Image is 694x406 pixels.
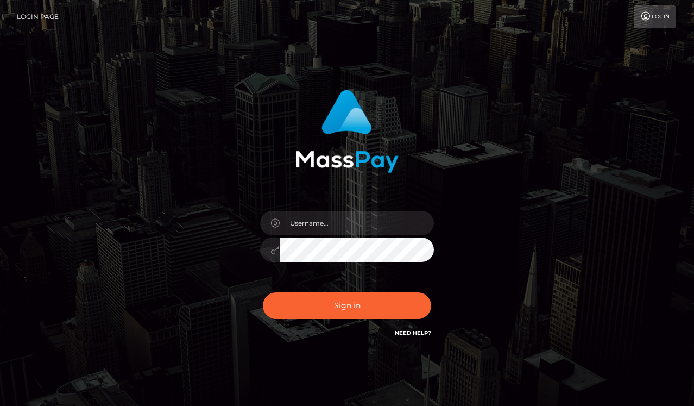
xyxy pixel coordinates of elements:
[280,211,434,235] input: Username...
[17,5,59,28] a: Login Page
[395,329,431,336] a: Need Help?
[263,292,431,319] button: Sign in
[634,5,676,28] a: Login
[295,90,399,173] img: MassPay Login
